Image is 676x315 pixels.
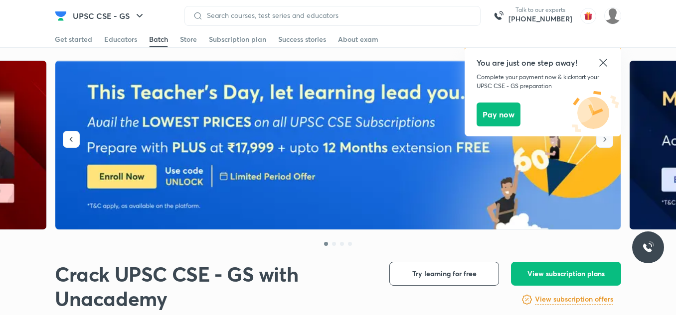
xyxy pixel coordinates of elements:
[149,31,168,47] a: Batch
[278,31,326,47] a: Success stories
[604,7,621,24] img: sachin
[149,34,168,44] div: Batch
[55,10,67,22] img: Company Logo
[338,31,378,47] a: About exam
[477,57,609,69] h5: You are just one step away!
[104,34,137,44] div: Educators
[278,34,326,44] div: Success stories
[55,31,92,47] a: Get started
[642,241,654,253] img: ttu
[209,31,266,47] a: Subscription plan
[477,103,520,126] button: Pay now
[203,11,472,19] input: Search courses, test series and educators
[508,6,572,14] p: Talk to our experts
[570,91,621,135] img: icon
[55,262,373,311] h1: Crack UPSC CSE - GS with Unacademy
[180,31,197,47] a: Store
[389,262,499,286] button: Try learning for free
[477,73,609,91] p: Complete your payment now & kickstart your UPSC CSE - GS preparation
[535,294,613,306] a: View subscription offers
[338,34,378,44] div: About exam
[508,14,572,24] a: [PHONE_NUMBER]
[55,34,92,44] div: Get started
[527,269,605,279] span: View subscription plans
[180,34,197,44] div: Store
[511,262,621,286] button: View subscription plans
[67,6,152,26] button: UPSC CSE - GS
[412,269,477,279] span: Try learning for free
[209,34,266,44] div: Subscription plan
[580,8,596,24] img: avatar
[535,294,613,305] h6: View subscription offers
[489,6,508,26] img: call-us
[104,31,137,47] a: Educators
